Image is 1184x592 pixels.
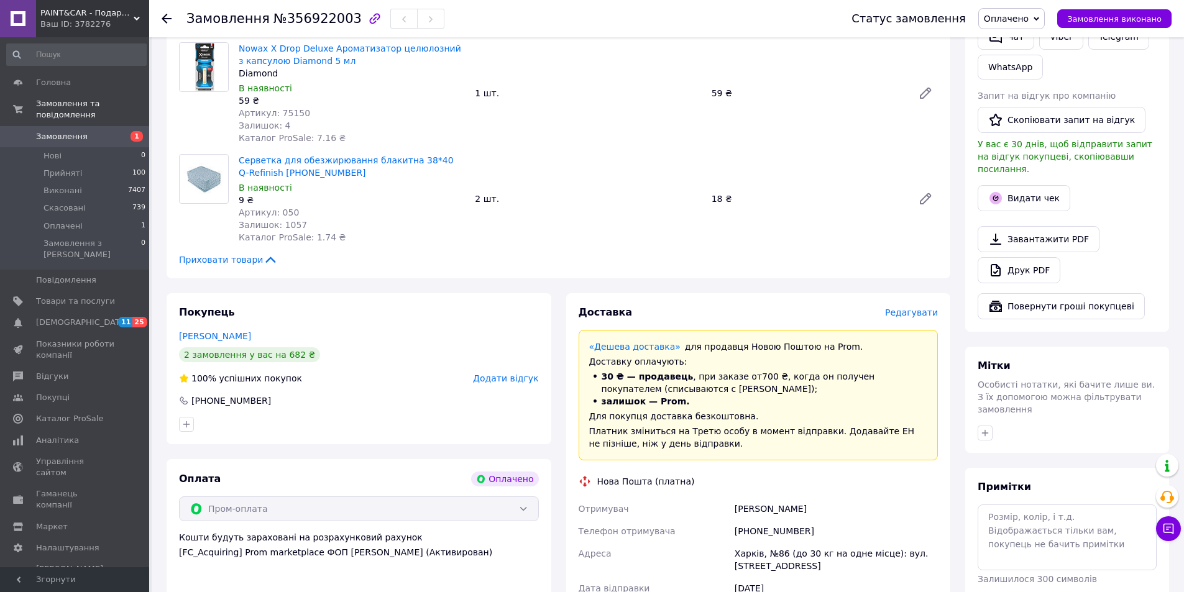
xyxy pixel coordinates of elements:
div: [FC_Acquiring] Prom marketplace ФОП [PERSON_NAME] (Активирован) [179,546,539,558]
span: Відгуки [36,371,68,382]
span: Товари та послуги [36,296,115,307]
span: 1 [141,221,145,232]
div: 2 замовлення у вас на 682 ₴ [179,347,320,362]
span: Замовлення [186,11,270,26]
div: [PHONE_NUMBER] [190,394,272,407]
div: Нова Пошта (платна) [594,475,698,488]
span: 25 [132,317,147,327]
img: Серветка для обезжирювання блакитна 38*40 Q-Refinish 60-155-0500 [180,159,228,200]
div: Для покупця доставка безкоштовна. [589,410,928,422]
span: В наявності [239,83,292,93]
span: Маркет [36,521,68,532]
div: Харків, №86 (до 30 кг на одне місце): вул. [STREET_ADDRESS] [732,542,940,577]
div: Оплачено [471,471,538,486]
div: Статус замовлення [851,12,966,25]
a: Друк PDF [978,257,1060,283]
span: Оплачені [44,221,83,232]
span: Адреса [579,549,612,558]
span: Оплачено [984,14,1029,24]
span: Каталог ProSale: 1.74 ₴ [239,232,346,242]
span: У вас є 30 днів, щоб відправити запит на відгук покупцеві, скопіювавши посилання. [978,139,1152,174]
button: Повернути гроші покупцеві [978,293,1145,319]
div: 59 ₴ [707,84,908,102]
span: PAINT&CAR - Подаруйте своїй машині крила [40,7,134,19]
span: Артикул: 75150 [239,108,310,118]
div: Кошти будуть зараховані на розрахунковий рахунок [179,531,539,558]
div: Доставку оплачують: [589,355,928,368]
span: Телефон отримувача [579,526,676,536]
span: Аналітика [36,435,79,446]
span: 30 ₴ — продавець [602,371,694,381]
a: [PERSON_NAME] [179,331,251,341]
a: «Дешева доставка» [589,342,681,352]
span: Виконані [44,185,82,196]
span: Нові [44,150,62,162]
span: Скасовані [44,203,86,214]
button: Замовлення виконано [1057,9,1172,28]
span: Замовлення та повідомлення [36,98,149,121]
span: Мітки [978,360,1011,371]
span: 11 [118,317,132,327]
span: Отримувач [579,504,629,514]
span: Гаманець компанії [36,488,115,511]
span: Замовлення [36,131,88,142]
span: Артикул: 050 [239,207,299,217]
span: Головна [36,77,71,88]
span: 1 [131,131,143,142]
span: Управління сайтом [36,456,115,478]
img: Nowax X Drop Deluxe Ароматизатор целюлозний з капсулою Diamond 5 мл [180,43,228,91]
span: Каталог ProSale [36,413,103,424]
button: Чат з покупцем [1156,516,1181,541]
span: Залишок: 4 [239,121,291,130]
a: Редагувати [913,81,938,106]
span: 7407 [128,185,145,196]
div: Diamond [239,67,465,80]
div: 59 ₴ [239,94,465,107]
input: Пошук [6,43,147,66]
span: Замовлення з [PERSON_NAME] [44,238,141,260]
a: Nowax X Drop Deluxe Ароматизатор целюлозний з капсулою Diamond 5 мл [239,43,461,66]
a: Редагувати [913,186,938,211]
a: Серветка для обезжирювання блакитна 38*40 Q-Refinish [PHONE_NUMBER] [239,155,454,178]
div: 9 ₴ [239,194,465,206]
span: Замовлення виконано [1067,14,1162,24]
li: , при заказе от 700 ₴ , когда он получен покупателем (списываются с [PERSON_NAME]); [589,370,928,395]
div: успішних покупок [179,372,302,385]
div: [PERSON_NAME] [732,498,940,520]
span: 0 [141,238,145,260]
span: Додати відгук [473,373,538,383]
span: 0 [141,150,145,162]
span: Покупець [179,306,235,318]
div: Повернутися назад [162,12,172,25]
div: [PHONE_NUMBER] [732,520,940,542]
span: 739 [132,203,145,214]
span: Залишок: 1057 [239,220,307,230]
span: Запит на відгук про компанію [978,91,1116,101]
span: №356922003 [273,11,362,26]
span: Редагувати [885,307,938,317]
div: 18 ₴ [707,190,908,207]
div: 1 шт. [470,84,706,102]
span: Повідомлення [36,275,96,286]
div: Платник зміниться на Третю особу в момент відправки. Додавайте ЕН не пізніше, ніж у день відправки. [589,425,928,450]
span: 100% [191,373,216,383]
span: Покупці [36,392,70,403]
span: Доставка [579,306,633,318]
div: для продавця Новою Поштою на Prom. [589,340,928,353]
span: Каталог ProSale: 7.16 ₴ [239,133,346,143]
span: В наявності [239,183,292,193]
span: Налаштування [36,542,99,553]
span: Залишилося 300 символів [978,574,1097,584]
span: Особисті нотатки, які бачите лише ви. З їх допомогою можна фільтрувати замовлення [978,380,1155,414]
a: WhatsApp [978,55,1043,80]
div: Ваш ID: 3782276 [40,19,149,30]
span: Приховати товари [179,253,278,266]
span: Прийняті [44,168,82,179]
span: Примітки [978,481,1031,493]
button: Видати чек [978,185,1070,211]
span: Оплата [179,473,221,485]
span: [DEMOGRAPHIC_DATA] [36,317,128,328]
button: Скопіювати запит на відгук [978,107,1145,133]
span: Показники роботи компанії [36,339,115,361]
span: залишок — Prom. [602,396,690,406]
